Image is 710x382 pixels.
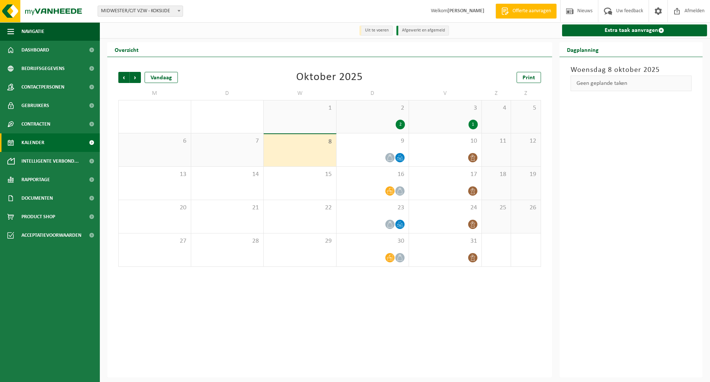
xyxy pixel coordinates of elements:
span: Contactpersonen [21,78,64,96]
a: Extra taak aanvragen [562,24,707,36]
td: D [191,87,264,100]
span: Kalender [21,133,44,152]
span: Dashboard [21,41,49,59]
td: D [337,87,409,100]
span: 13 [122,170,187,179]
span: Bedrijfsgegevens [21,59,65,78]
span: 2 [340,104,405,112]
span: Vorige [118,72,129,83]
span: 4 [486,104,507,112]
h2: Dagplanning [559,42,606,57]
td: Z [511,87,541,100]
span: 17 [413,170,478,179]
span: 11 [486,137,507,145]
a: Offerte aanvragen [496,4,557,19]
span: 9 [340,137,405,145]
span: Product Shop [21,207,55,226]
span: 29 [267,237,332,245]
span: 23 [340,204,405,212]
div: 2 [396,120,405,129]
span: Documenten [21,189,53,207]
span: 16 [340,170,405,179]
span: 10 [413,137,478,145]
span: 22 [267,204,332,212]
span: Contracten [21,115,50,133]
div: 1 [469,120,478,129]
div: Oktober 2025 [296,72,363,83]
span: 25 [486,204,507,212]
span: Intelligente verbond... [21,152,79,170]
td: Z [482,87,511,100]
h3: Woensdag 8 oktober 2025 [571,64,692,76]
span: 5 [515,104,537,112]
strong: [PERSON_NAME] [447,8,484,14]
span: 20 [122,204,187,212]
span: 7 [195,137,260,145]
span: 30 [340,237,405,245]
a: Print [517,72,541,83]
td: V [409,87,482,100]
span: 3 [413,104,478,112]
div: Vandaag [145,72,178,83]
span: Gebruikers [21,96,49,115]
span: MIDWESTER/CJT VZW - KOKSIJDE [98,6,183,16]
span: 31 [413,237,478,245]
h2: Overzicht [107,42,146,57]
span: 14 [195,170,260,179]
span: 18 [486,170,507,179]
div: Geen geplande taken [571,76,692,91]
li: Afgewerkt en afgemeld [396,26,449,36]
td: W [264,87,337,100]
li: Uit te voeren [359,26,393,36]
span: 21 [195,204,260,212]
span: MIDWESTER/CJT VZW - KOKSIJDE [98,6,183,17]
span: 6 [122,137,187,145]
span: Offerte aanvragen [511,7,553,15]
span: Print [523,75,535,81]
td: M [118,87,191,100]
span: Navigatie [21,22,44,41]
span: Volgende [130,72,141,83]
span: 27 [122,237,187,245]
span: 1 [267,104,332,112]
span: 15 [267,170,332,179]
span: 12 [515,137,537,145]
span: 24 [413,204,478,212]
span: 19 [515,170,537,179]
span: Acceptatievoorwaarden [21,226,81,245]
span: Rapportage [21,170,50,189]
span: 26 [515,204,537,212]
span: 28 [195,237,260,245]
span: 8 [267,138,332,146]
